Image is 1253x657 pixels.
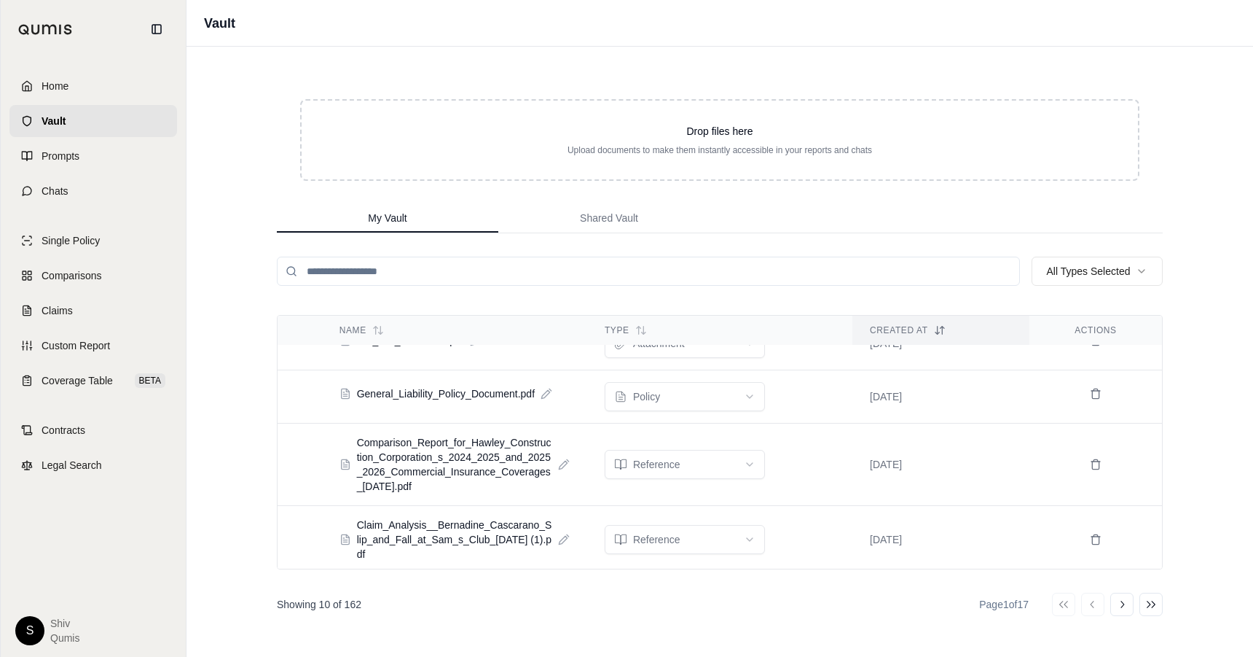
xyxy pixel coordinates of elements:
span: Legal Search [42,458,102,473]
button: Delete Claim_Analysis__Bernadine_Cascarano_Slip_and_Fall_at_Sam_s_Club_2025-07-16 (1).pdf [1084,528,1107,551]
span: BETA [135,373,165,388]
span: Coverage Table [42,373,113,388]
a: Chats [9,175,177,207]
th: Actions [1029,316,1162,346]
p: Showing 10 of 162 [277,597,361,612]
span: Comparisons [42,268,101,283]
button: Comparison_Report_for_Hawley_Construction_Corporation_s_2024_2025_and_2025_2026_Commercial_Insura... [339,435,552,494]
span: Qumis [50,631,79,645]
a: Custom Report [9,330,177,362]
a: Prompts [9,140,177,172]
span: General_Liability_Policy_Document.pdf [357,386,535,401]
div: Created At [870,324,1012,336]
p: Upload documents to make them instantly accessible in your reports and chats [325,144,1115,156]
span: My Vault [368,211,406,225]
button: Claim_Analysis__Bernadine_Cascarano_Slip_and_Fall_at_Sam_s_Club_[DATE] (1).pdf [339,518,552,561]
button: Edit document name [558,534,570,545]
a: Coverage TableBETA [9,365,177,397]
button: Edit document name [558,459,570,470]
button: Collapse sidebar [145,18,168,41]
span: Shared Vault [580,211,638,225]
p: Drop files here [325,124,1115,139]
span: All Types Selected [1047,264,1131,279]
div: S [15,616,44,645]
button: Delete Comparison_Report_for_Hawley_Construction_Corporation_s_2024_2025_and_2025_2026_Commercial... [1084,453,1107,476]
span: Chats [42,184,68,198]
img: Qumis Logo [18,24,73,35]
button: All Types Selected [1032,257,1163,286]
div: Page 1 of 17 [979,597,1029,612]
span: Custom Report [42,338,110,353]
td: [DATE] [852,424,1029,506]
span: Comparison_Report_for_Hawley_Construction_Corporation_s_2024_2025_and_2025_2026_Commercial_Insura... [357,435,552,494]
a: Legal Search [9,449,177,481]
span: Prompts [42,149,79,163]
button: General_Liability_Policy_Document.pdf [339,386,535,401]
span: Single Policy [42,233,100,248]
a: Vault [9,105,177,137]
button: Edit document name [541,388,552,400]
a: Home [9,70,177,102]
a: Single Policy [9,225,177,257]
a: Contracts [9,414,177,446]
span: Shiv [50,616,79,631]
span: Claims [42,303,73,318]
h1: Vault [204,13,235,34]
a: Comparisons [9,260,177,292]
a: Claims [9,295,177,327]
div: Name [339,324,570,336]
span: Contracts [42,423,85,438]
td: [DATE] [852,370,1029,424]
div: Type [605,324,835,336]
td: [DATE] [852,506,1029,574]
span: Vault [42,114,66,128]
button: Delete General_Liability_Policy_Document.pdf [1084,382,1107,405]
span: Home [42,79,68,93]
span: Claim_Analysis__Bernadine_Cascarano_Slip_and_Fall_at_Sam_s_Club_[DATE] (1).pdf [357,518,552,561]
